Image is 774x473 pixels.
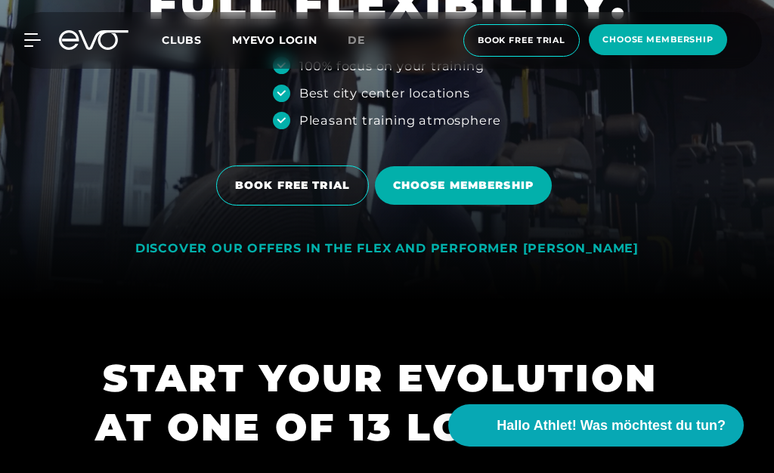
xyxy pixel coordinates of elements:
[216,154,375,217] a: BOOK FREE TRIAL
[497,416,726,436] span: Hallo Athlet! Was möchtest du tun?
[299,84,470,102] div: Best city center locations
[232,33,317,47] a: MYEVO LOGIN
[584,24,732,57] a: choose membership
[235,178,350,193] span: BOOK FREE TRIAL
[375,155,558,216] a: Choose membership
[95,354,679,452] h1: START YOUR EVOLUTION AT ONE OF 13 LOCATIONS.
[602,33,714,46] span: choose membership
[448,404,744,447] button: Hallo Athlet! Was möchtest du tun?
[459,24,584,57] a: book free trial
[162,33,202,47] span: Clubs
[478,34,565,47] span: book free trial
[348,32,383,49] a: de
[348,33,365,47] span: de
[299,111,501,129] div: Pleasant training atmosphere
[162,32,232,47] a: Clubs
[135,241,639,257] div: DISCOVER OUR OFFERS IN THE FLEX AND PERFORMER [PERSON_NAME]
[393,178,534,193] span: Choose membership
